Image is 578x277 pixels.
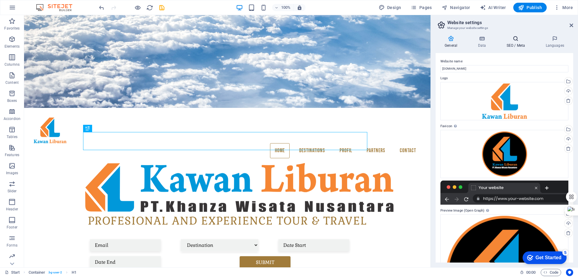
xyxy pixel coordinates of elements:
button: undo [98,4,105,11]
h4: Languages [536,36,573,48]
input: Name... [440,65,568,72]
p: Content [5,80,19,85]
p: Features [5,153,19,157]
h4: General [436,36,469,48]
span: 00 00 [526,269,536,276]
h4: SEO / Meta [497,36,536,48]
p: Boxes [7,98,17,103]
button: save [158,4,165,11]
p: Slider [8,189,17,194]
p: Tables [7,134,17,139]
p: Favorites [4,26,20,31]
button: Click here to leave preview mode and continue editing [134,4,141,11]
label: Preview Image (Open Graph) [440,207,568,214]
span: Pages [411,5,432,11]
span: Publish [518,5,542,11]
button: Usercentrics [566,269,573,276]
button: Design [376,3,404,12]
h3: Manage your website settings [447,25,561,31]
p: Elements [5,44,20,49]
div: Get Started 5 items remaining, 0% complete [5,3,49,16]
i: Reload page [146,4,153,11]
button: Code [541,269,561,276]
label: Favicon [440,123,568,130]
p: Images [6,171,18,175]
i: On resize automatically adjust zoom level to fit chosen device. [297,5,302,10]
span: Navigator [442,5,470,11]
span: Click to select. Double-click to edit [72,269,76,276]
span: Click to select. Double-click to edit [29,269,45,276]
button: Pages [408,3,434,12]
i: Save (Ctrl+S) [158,4,165,11]
span: Design [379,5,401,11]
h6: Session time [520,269,536,276]
nav: breadcrumb [29,269,76,276]
button: Navigator [439,3,473,12]
span: Code [543,269,558,276]
label: Website name [440,58,568,65]
h4: Data [469,36,497,48]
p: Columns [5,62,20,67]
p: Header [6,207,18,212]
div: Design (Ctrl+Alt+Y) [376,3,404,12]
div: Get Started [18,7,44,12]
button: AI Writer [477,3,508,12]
button: Publish [513,3,547,12]
div: PPIG-QdWkWgqijHkiRuT3WjWhuQ.png [440,130,568,178]
span: : [530,270,531,275]
h6: 100% [281,4,291,11]
button: More [552,3,575,12]
p: Forms [7,243,17,248]
i: Undo: Change preview image (Ctrl+Z) [98,4,105,11]
div: depan-qv089Km6mjuOntPb11p-Yg.png [440,82,568,120]
span: AI Writer [480,5,506,11]
p: Footer [7,225,17,230]
a: Click to cancel selection. Double-click to open Pages [5,269,20,276]
p: Accordion [4,116,20,121]
button: reload [146,4,153,11]
span: . bg-user-2 [48,269,62,276]
h2: Website settings [447,20,573,25]
button: 100% [272,4,294,11]
div: 5 [45,1,51,7]
img: Editor Logo [35,4,80,11]
label: Logo [440,75,568,82]
span: More [554,5,573,11]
